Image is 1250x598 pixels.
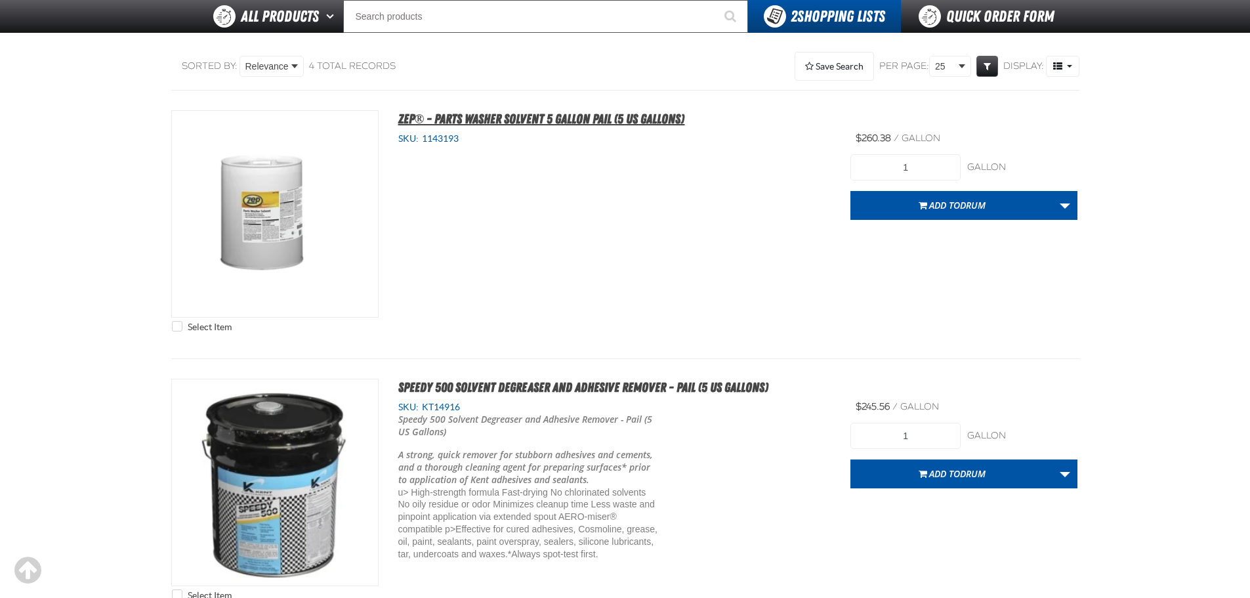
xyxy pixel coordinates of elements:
[419,402,460,412] span: KT14916
[172,321,232,333] label: Select Item
[850,423,961,449] input: Product Quantity
[398,449,658,486] p: A strong, quick remover for stubborn adhesives and cements, and a thorough cleaning agent for pre...
[1052,459,1077,488] a: More Actions
[245,60,289,74] span: Relevance
[309,60,396,73] div: 4 total records
[1047,56,1079,76] span: Product Grid Views Toolbar
[967,161,1077,174] div: gallon
[172,111,378,317] img: Zep® - Parts Washer Solvent 5 gallon pail (5 US Gallons)
[856,133,891,144] span: $260.38
[892,401,898,412] span: /
[419,133,459,144] span: 1143193
[182,60,238,72] span: Sorted By:
[241,5,319,28] span: All Products
[967,430,1077,442] div: gallon
[856,401,890,412] span: $245.56
[13,556,42,585] div: Scroll to the top
[1052,191,1077,220] a: More Actions
[894,133,899,144] span: /
[795,52,874,81] button: Expand or Collapse Saved Search drop-down to save a search query
[902,133,940,144] span: gallon
[850,459,1053,488] button: Add toDrum
[172,379,378,586] : View Details of the Speedy 500 Solvent Degreaser and Adhesive Remover - Pail (5 US Gallons)
[172,321,182,331] input: Select Item
[398,111,685,127] a: Zep® - Parts Washer Solvent 5 gallon pail (5 US Gallons)
[816,61,864,72] span: Save Search
[791,7,797,26] strong: 2
[791,7,885,26] span: Shopping Lists
[900,401,939,412] span: gallon
[398,414,658,561] div: u> High-strength formula Fast-drying No chlorinated solvents No oily residue or odor Minimizes cl...
[960,467,986,480] span: Drum
[398,133,831,145] div: SKU:
[929,199,986,211] span: Add to
[398,401,831,414] div: SKU:
[398,379,768,395] a: Speedy 500 Solvent Degreaser and Adhesive Remover - Pail (5 US Gallons)
[1046,56,1079,77] button: Product Grid Views Toolbar
[935,60,956,74] span: 25
[1003,60,1044,72] span: Display:
[976,56,998,77] a: Expand or Collapse Grid Filters
[929,467,986,480] span: Add to
[960,199,986,211] span: Drum
[398,414,658,438] p: Speedy 500 Solvent Degreaser and Adhesive Remover - Pail (5 US Gallons)
[879,60,929,73] span: Per page:
[850,154,961,181] input: Product Quantity
[850,191,1053,220] button: Add toDrum
[172,111,378,317] : View Details of the Zep® - Parts Washer Solvent 5 gallon pail (5 US Gallons)
[172,379,378,586] img: Speedy 500 Solvent Degreaser and Adhesive Remover - Pail (5 US Gallons)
